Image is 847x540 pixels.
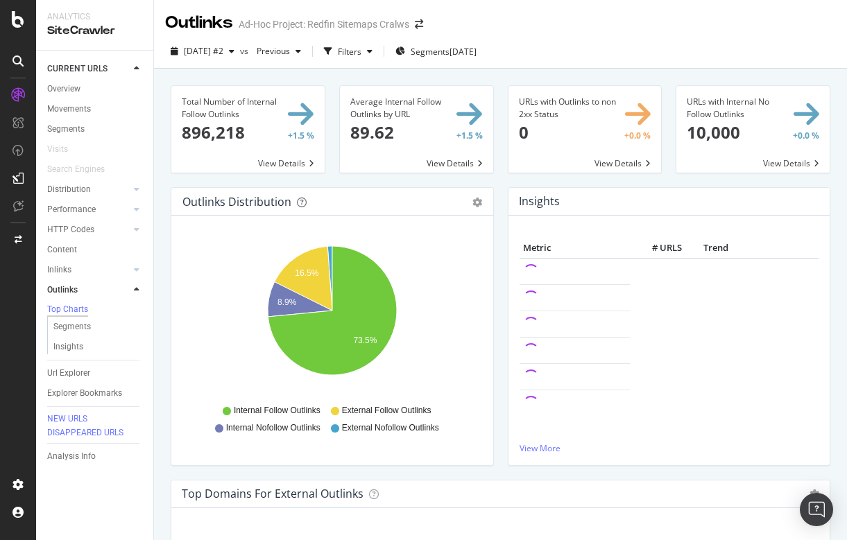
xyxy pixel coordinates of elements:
[251,40,307,62] button: Previous
[630,238,685,259] th: # URLS
[47,303,144,317] a: Top Charts
[450,46,477,58] div: [DATE]
[318,40,378,62] button: Filters
[47,366,90,381] div: Url Explorer
[226,422,320,434] span: Internal Nofollow Outlinks
[47,162,105,177] div: Search Engines
[47,23,142,39] div: SiteCrawler
[47,223,130,237] a: HTTP Codes
[47,182,91,197] div: Distribution
[47,366,144,381] a: Url Explorer
[47,182,130,197] a: Distribution
[685,238,746,259] th: Trend
[47,386,144,401] a: Explorer Bookmarks
[353,336,377,346] text: 73.5%
[520,442,819,454] a: View More
[519,192,560,211] h4: Insights
[520,238,631,259] th: Metric
[240,45,251,57] span: vs
[182,485,363,503] h4: Top Domains for External Outlinks
[47,11,142,23] div: Analytics
[47,102,144,116] a: Movements
[342,422,439,434] span: External Nofollow Outlinks
[47,263,71,277] div: Inlinks
[415,19,423,29] div: arrow-right-arrow-left
[47,449,96,464] div: Analysis Info
[47,243,77,257] div: Content
[53,340,144,354] a: Insights
[47,304,88,315] div: Top Charts
[472,198,482,207] div: gear
[47,122,85,137] div: Segments
[47,102,91,116] div: Movements
[810,489,819,499] i: Options
[47,82,144,96] a: Overview
[47,82,80,96] div: Overview
[47,202,96,217] div: Performance
[800,493,833,526] div: Open Intercom Messenger
[47,426,137,440] a: DISAPPEARED URLS
[53,320,144,334] a: Segments
[47,283,78,297] div: Outlinks
[53,340,83,354] div: Insights
[47,142,68,157] div: Visits
[47,142,82,157] a: Visits
[338,46,361,58] div: Filters
[47,449,144,464] a: Analysis Info
[47,263,130,277] a: Inlinks
[342,405,431,417] span: External Follow Outlinks
[277,297,297,307] text: 8.9%
[47,202,130,217] a: Performance
[53,320,91,334] div: Segments
[295,268,318,278] text: 16.5%
[47,413,87,425] div: NEW URLS
[184,45,223,57] span: 2025 Sep. 15th #2
[165,40,240,62] button: [DATE] #2
[47,283,130,297] a: Outlinks
[411,46,450,58] span: Segments
[47,386,122,401] div: Explorer Bookmarks
[47,243,144,257] a: Content
[165,11,233,35] div: Outlinks
[47,162,119,177] a: Search Engines
[47,412,101,426] a: NEW URLS
[182,195,291,209] div: Outlinks Distribution
[390,40,482,62] button: Segments[DATE]
[47,62,130,76] a: CURRENT URLS
[47,223,94,237] div: HTTP Codes
[239,17,409,31] div: Ad-Hoc Project: Redfin Sitemaps Cralws
[47,122,144,137] a: Segments
[47,62,108,76] div: CURRENT URLS
[182,238,482,399] svg: A chart.
[47,427,123,439] div: DISAPPEARED URLS
[234,405,320,417] span: Internal Follow Outlinks
[251,45,290,57] span: Previous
